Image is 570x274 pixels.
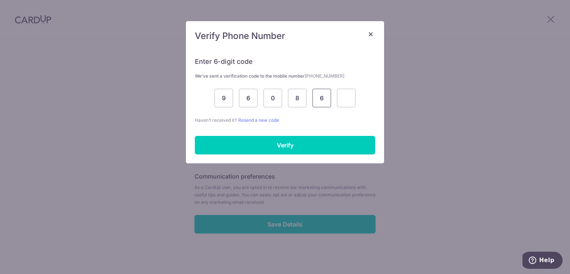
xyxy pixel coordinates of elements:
h5: Verify Phone Number [195,30,375,42]
h6: Enter 6-digit code [195,57,375,66]
iframe: Opens a widget where you can find more information [522,252,563,270]
strong: We’ve sent a verification code to the mobile number [195,73,344,79]
input: Verify [195,136,375,154]
a: Resend a new code [238,117,279,123]
span: Haven’t received it? [195,117,237,123]
span: [PHONE_NUMBER] [305,73,344,79]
